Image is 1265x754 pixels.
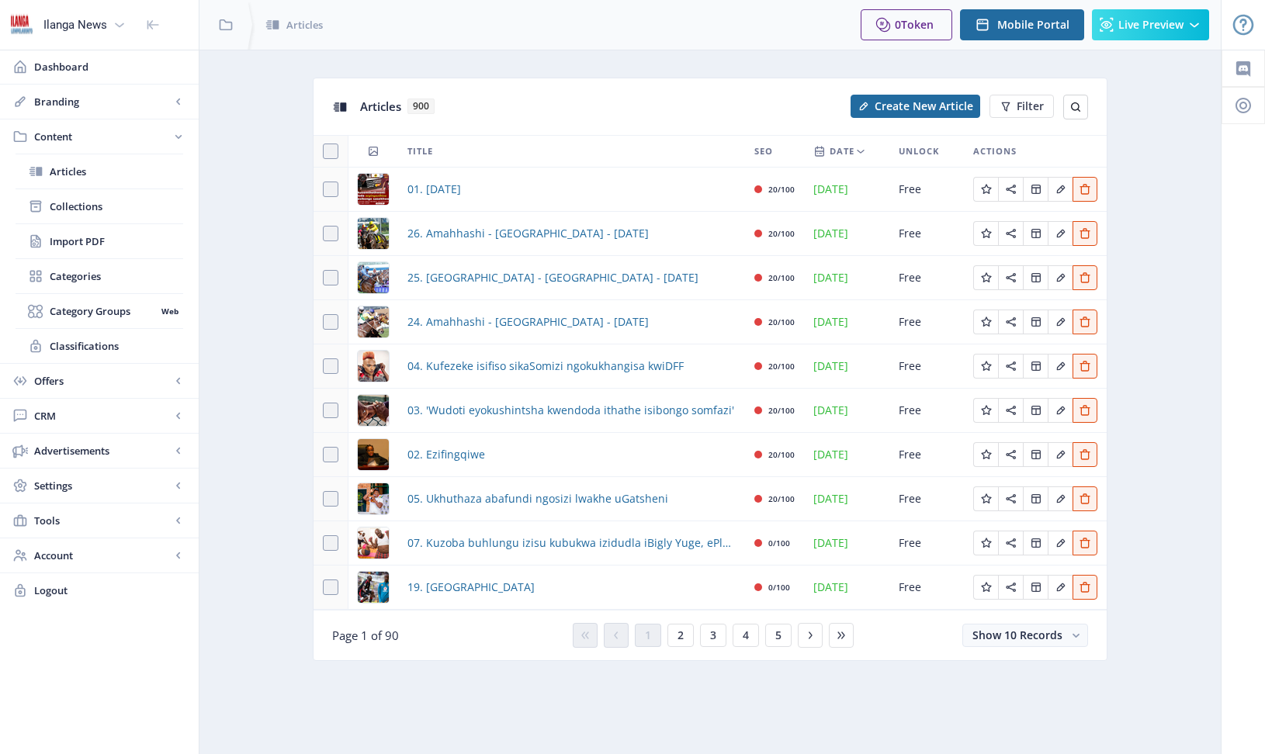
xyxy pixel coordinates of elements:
[1073,225,1097,240] a: Edit page
[1023,490,1048,505] a: Edit page
[754,142,773,161] span: SEO
[1048,446,1073,461] a: Edit page
[768,489,795,508] div: 20/100
[407,99,435,114] span: 900
[407,268,698,287] span: 25. [GEOGRAPHIC_DATA] - [GEOGRAPHIC_DATA] - [DATE]
[1048,358,1073,372] a: Edit page
[156,303,183,319] nb-badge: Web
[407,313,649,331] a: 24. Amahhashi - [GEOGRAPHIC_DATA] - [DATE]
[830,142,854,161] span: Date
[1023,358,1048,372] a: Edit page
[851,95,980,118] button: Create New Article
[768,180,795,199] div: 20/100
[1073,402,1097,417] a: Edit page
[710,629,716,642] span: 3
[16,154,183,188] a: Articles
[973,402,998,417] a: Edit page
[998,446,1023,461] a: Edit page
[973,579,998,593] a: Edit page
[34,443,171,458] span: Advertisements
[34,548,171,563] span: Account
[889,477,964,521] td: Free
[358,218,389,249] img: 0d340cb5-85d5-43b6-9826-4357047b7a76.png
[407,357,684,375] a: 04. Kufezeke isifiso sikaSomizi ngokukhangisa kwiDFF
[804,433,889,477] td: [DATE]
[973,446,998,461] a: Edit page
[743,629,749,642] span: 4
[358,483,389,514] img: 0c998477-48ec-4cf0-99ae-c2acc810df78.png
[1048,490,1073,505] a: Edit page
[889,212,964,256] td: Free
[1048,534,1073,549] a: Edit page
[973,313,998,328] a: Edit page
[768,357,795,375] div: 20/100
[962,624,1088,647] button: Show 10 Records
[973,269,998,284] a: Edit page
[1023,225,1048,240] a: Edit page
[358,527,389,559] img: f8f63da1-92a0-47ab-8bb1-33ae63ee7578.png
[1048,313,1073,328] a: Edit page
[50,303,156,319] span: Category Groups
[1073,269,1097,284] a: Edit page
[34,408,171,424] span: CRM
[407,578,535,597] a: 19. [GEOGRAPHIC_DATA]
[50,233,183,249] span: Import PDF
[768,313,795,331] div: 20/100
[1048,402,1073,417] a: Edit page
[804,256,889,300] td: [DATE]
[973,534,998,549] a: Edit page
[34,513,171,528] span: Tools
[407,534,736,552] a: 07. Kuzoba buhlungu izisu kubukwa izidudla iBigly Yuge, ePlayhouse
[358,439,389,470] img: 7611406f-b274-4dec-9110-c344fdd5c0cc.png
[1023,402,1048,417] a: Edit page
[407,142,433,161] span: Title
[16,294,183,328] a: Category GroupsWeb
[407,180,461,199] a: 01. [DATE]
[875,100,973,112] span: Create New Article
[998,181,1023,195] a: Edit page
[1073,181,1097,195] a: Edit page
[768,268,795,287] div: 20/100
[841,95,980,118] a: New page
[1073,579,1097,593] a: Edit page
[43,8,107,42] div: Ilanga News
[768,534,790,552] div: 0/100
[768,401,795,420] div: 20/100
[861,9,952,40] button: 0Token
[1023,313,1048,328] a: Edit page
[50,164,183,179] span: Articles
[1073,490,1097,505] a: Edit page
[1023,579,1048,593] a: Edit page
[358,262,389,293] img: cde7e05b-2858-4715-95c3-f51d9d34a1fd.png
[1023,269,1048,284] a: Edit page
[1048,181,1073,195] a: Edit page
[1023,534,1048,549] a: Edit page
[407,445,485,464] span: 02. Ezifingqiwe
[733,624,759,647] button: 4
[34,583,186,598] span: Logout
[1118,19,1184,31] span: Live Preview
[765,624,792,647] button: 5
[804,565,889,610] td: [DATE]
[998,313,1023,328] a: Edit page
[998,269,1023,284] a: Edit page
[1073,446,1097,461] a: Edit page
[998,579,1023,593] a: Edit page
[332,628,399,643] span: Page 1 of 90
[34,129,171,144] span: Content
[16,259,183,293] a: Categories
[804,344,889,389] td: [DATE]
[804,521,889,565] td: [DATE]
[407,489,668,508] a: 05. Ukhuthaza abafundi ngosizi lwakhe uGatsheni
[973,490,998,505] a: Edit page
[889,344,964,389] td: Free
[989,95,1054,118] button: Filter
[889,565,964,610] td: Free
[889,389,964,433] td: Free
[678,629,684,642] span: 2
[804,300,889,344] td: [DATE]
